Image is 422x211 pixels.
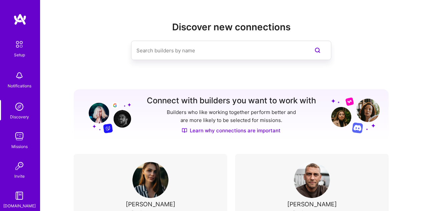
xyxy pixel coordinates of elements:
img: User Avatar [132,162,168,198]
div: Discovery [10,113,29,120]
img: teamwork [13,130,26,143]
img: bell [13,69,26,82]
p: Builders who like working together perform better and are more likely to be selected for missions. [165,108,297,124]
img: setup [12,37,26,51]
div: Notifications [8,82,31,89]
img: guide book [13,189,26,202]
img: Grow your network [83,97,131,133]
img: logo [13,13,27,25]
img: Discover [182,128,187,133]
img: discovery [13,100,26,113]
div: Setup [14,51,25,58]
div: Invite [14,173,25,180]
i: icon SearchPurple [314,46,322,54]
input: Search builders by name [136,42,299,59]
img: Invite [13,159,26,173]
div: [PERSON_NAME] [126,201,175,208]
a: Learn why connections are important [182,127,281,134]
img: Grow your network [331,97,380,133]
h2: Discover new connections [74,22,389,33]
div: [DOMAIN_NAME] [3,202,36,209]
div: Missions [11,143,28,150]
h3: Connect with builders you want to work with [147,96,316,106]
div: [PERSON_NAME] [287,201,337,208]
img: User Avatar [294,162,330,198]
